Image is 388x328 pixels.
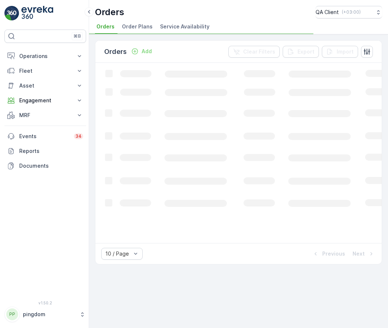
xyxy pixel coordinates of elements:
[337,48,354,55] p: Import
[4,93,86,108] button: Engagement
[4,64,86,78] button: Fleet
[4,108,86,123] button: MRF
[95,6,124,18] p: Orders
[122,23,153,30] span: Order Plans
[19,67,71,75] p: Fleet
[4,129,86,144] a: Events34
[283,46,319,58] button: Export
[96,23,115,30] span: Orders
[142,48,152,55] p: Add
[160,23,210,30] span: Service Availability
[19,147,83,155] p: Reports
[4,301,86,305] span: v 1.50.2
[342,9,361,15] p: ( +03:00 )
[23,311,76,318] p: pingdom
[4,6,19,21] img: logo
[6,308,18,320] div: PP
[322,46,358,58] button: Import
[128,47,155,56] button: Add
[311,249,346,258] button: Previous
[19,112,71,119] p: MRF
[4,49,86,64] button: Operations
[19,82,71,89] p: Asset
[322,250,345,257] p: Previous
[19,133,69,140] p: Events
[4,144,86,158] a: Reports
[19,97,71,104] p: Engagement
[316,6,382,18] button: QA Client(+03:00)
[353,250,365,257] p: Next
[228,46,280,58] button: Clear Filters
[4,78,86,93] button: Asset
[4,158,86,173] a: Documents
[104,47,127,57] p: Orders
[4,307,86,322] button: PPpingdom
[352,249,376,258] button: Next
[316,8,339,16] p: QA Client
[74,33,81,39] p: ⌘B
[19,162,83,170] p: Documents
[75,133,82,139] p: 34
[243,48,275,55] p: Clear Filters
[19,52,71,60] p: Operations
[297,48,314,55] p: Export
[21,6,53,21] img: logo_light-DOdMpM7g.png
